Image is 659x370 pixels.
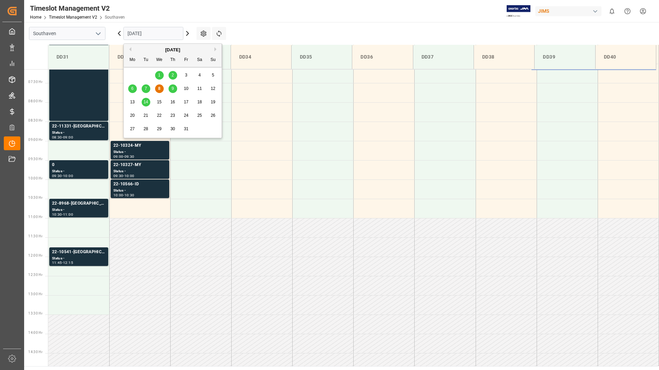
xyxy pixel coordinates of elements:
span: 09:00 Hr [28,138,42,142]
span: 28 [143,126,148,131]
div: Choose Thursday, October 30th, 2025 [169,125,177,133]
div: Choose Saturday, October 4th, 2025 [195,71,204,80]
div: - [123,194,124,197]
div: Choose Monday, October 6th, 2025 [128,84,137,93]
span: 08:00 Hr [28,99,42,103]
div: 08:30 [52,136,62,139]
span: 12:30 Hr [28,273,42,277]
span: 8 [158,86,161,91]
div: Choose Thursday, October 23rd, 2025 [169,111,177,120]
div: 22-10566-ID [113,181,166,188]
div: DD38 [479,51,529,63]
div: Choose Sunday, October 5th, 2025 [209,71,217,80]
span: 31 [184,126,188,131]
div: Th [169,56,177,64]
div: - [123,174,124,177]
div: 22-8968-[GEOGRAPHIC_DATA] [52,200,105,207]
div: Sa [195,56,204,64]
div: Choose Saturday, October 25th, 2025 [195,111,204,120]
span: 16 [170,100,175,104]
button: Previous Month [127,47,131,51]
span: 4 [199,73,201,78]
span: 9 [172,86,174,91]
span: 10:30 Hr [28,196,42,199]
span: 14:30 Hr [28,350,42,354]
div: 09:30 [124,155,134,158]
span: 7 [145,86,147,91]
div: [DATE] [124,47,222,53]
a: Timeslot Management V2 [49,15,97,20]
div: DD32 [115,51,164,63]
span: 30 [170,126,175,131]
span: 21 [143,113,148,118]
span: 26 [211,113,215,118]
div: Status - [113,188,166,194]
span: 09:30 Hr [28,157,42,161]
div: 22-11331-[GEOGRAPHIC_DATA] [52,123,105,130]
div: Choose Monday, October 20th, 2025 [128,111,137,120]
span: 14:00 Hr [28,331,42,335]
div: 10:00 [124,174,134,177]
span: 11:30 Hr [28,234,42,238]
div: 22-10327-MY [113,162,166,168]
div: - [62,213,63,216]
div: DD31 [54,51,103,63]
span: 11:00 Hr [28,215,42,219]
img: Exertis%20JAM%20-%20Email%20Logo.jpg_1722504956.jpg [507,5,530,17]
button: show 0 new notifications [604,3,620,19]
span: 23 [170,113,175,118]
div: Su [209,56,217,64]
span: 13:00 Hr [28,292,42,296]
span: 22 [157,113,161,118]
div: - [62,174,63,177]
span: 2 [172,73,174,78]
div: DD36 [358,51,407,63]
button: Help Center [620,3,635,19]
div: Choose Saturday, October 11th, 2025 [195,84,204,93]
button: JIMS [535,4,604,18]
div: Choose Wednesday, October 15th, 2025 [155,98,164,106]
div: Choose Wednesday, October 22nd, 2025 [155,111,164,120]
div: 10:00 [113,194,123,197]
div: 0 [52,162,105,168]
button: open menu [93,28,103,39]
div: Fr [182,56,191,64]
div: Choose Friday, October 31st, 2025 [182,125,191,133]
div: month 2025-10 [126,69,220,136]
div: Timeslot Management V2 [30,3,125,13]
div: - [123,155,124,158]
div: DD35 [297,51,346,63]
div: Choose Monday, October 13th, 2025 [128,98,137,106]
span: 10:00 Hr [28,176,42,180]
div: Mo [128,56,137,64]
div: 10:00 [63,174,73,177]
div: DD34 [236,51,286,63]
span: 27 [130,126,134,131]
span: 08:30 Hr [28,119,42,122]
div: 09:00 [113,155,123,158]
span: 5 [212,73,214,78]
span: 13 [130,100,134,104]
input: DD.MM.YYYY [123,27,183,40]
span: 1 [158,73,161,78]
button: Next Month [214,47,219,51]
div: Status - [52,168,105,174]
div: Choose Friday, October 10th, 2025 [182,84,191,93]
span: 29 [157,126,161,131]
div: JIMS [535,6,601,16]
div: 11:00 [63,213,73,216]
div: DD39 [540,51,589,63]
div: Choose Tuesday, October 21st, 2025 [142,111,150,120]
div: 22-10324-MY [113,142,166,149]
div: 11:45 [52,261,62,264]
span: 13:30 Hr [28,311,42,315]
a: Home [30,15,41,20]
div: Choose Sunday, October 19th, 2025 [209,98,217,106]
div: - [62,261,63,264]
div: Choose Friday, October 17th, 2025 [182,98,191,106]
input: Type to search/select [29,27,105,40]
span: 11 [197,86,202,91]
div: Choose Friday, October 24th, 2025 [182,111,191,120]
span: 14 [143,100,148,104]
div: 12:15 [63,261,73,264]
